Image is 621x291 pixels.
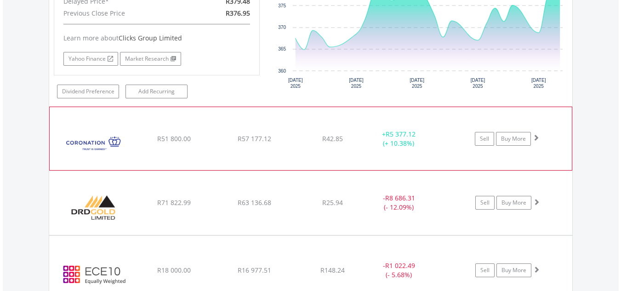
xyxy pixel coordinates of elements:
[385,261,415,270] span: R1 022.49
[349,78,364,89] text: [DATE] 2025
[63,52,118,66] a: Yahoo Finance
[364,130,433,148] div: + (+ 10.38%)
[278,25,286,30] text: 370
[365,194,434,212] div: - (- 12.09%)
[119,34,182,42] span: Clicks Group Limited
[63,34,250,43] div: Learn more about
[385,194,415,202] span: R8 686.31
[322,198,343,207] span: R25.94
[57,85,119,98] a: Dividend Preference
[320,266,345,274] span: R148.24
[471,78,485,89] text: [DATE] 2025
[475,196,495,210] a: Sell
[410,78,424,89] text: [DATE] 2025
[496,263,531,277] a: Buy More
[226,9,250,17] span: R376.95
[496,132,531,146] a: Buy More
[278,46,286,51] text: 365
[54,183,133,232] img: EQU.ZA.DRD.png
[278,68,286,74] text: 360
[125,85,188,98] a: Add Recurring
[238,198,271,207] span: R63 136.68
[365,261,434,280] div: - (- 5.68%)
[288,78,303,89] text: [DATE] 2025
[531,78,546,89] text: [DATE] 2025
[238,266,271,274] span: R16 977.51
[322,134,343,143] span: R42.85
[496,196,531,210] a: Buy More
[157,266,191,274] span: R18 000.00
[475,132,494,146] a: Sell
[386,130,416,138] span: R5 377.12
[57,7,190,19] div: Previous Close Price
[157,198,191,207] span: R71 822.99
[157,134,191,143] span: R51 800.00
[120,52,181,66] a: Market Research
[475,263,495,277] a: Sell
[278,3,286,8] text: 375
[238,134,271,143] span: R57 177.12
[54,119,133,168] img: EQU.ZA.CML.png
